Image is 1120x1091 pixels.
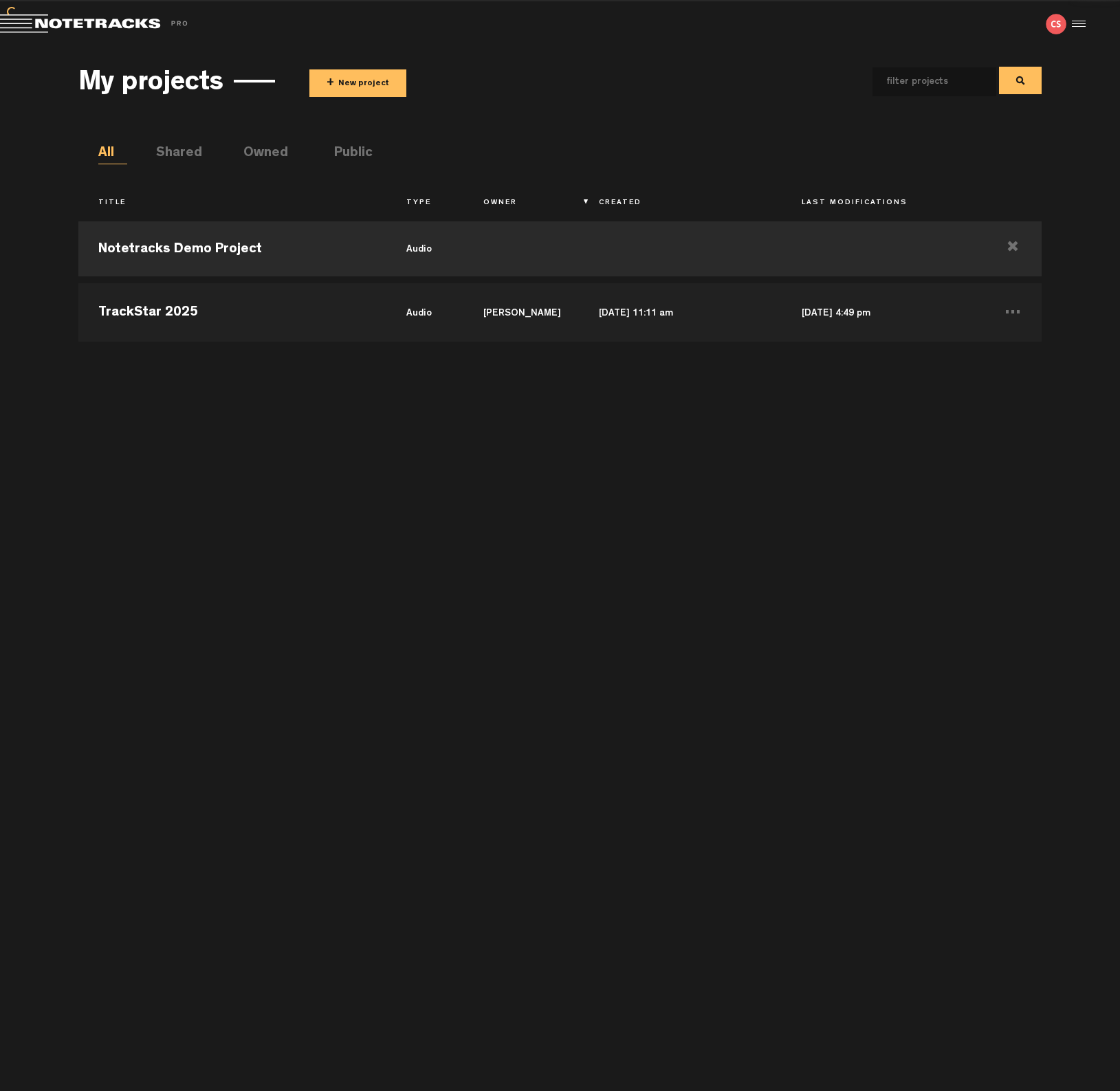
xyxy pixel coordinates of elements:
[156,144,185,164] li: Shared
[782,192,984,215] th: Last Modifications
[782,280,984,342] td: [DATE] 4:49 pm
[78,69,223,100] h3: My projects
[78,280,386,342] td: TrackStar 2025
[309,69,406,97] button: +New project
[872,67,974,96] input: filter projects
[243,144,272,164] li: Owned
[1046,14,1066,34] img: letters
[98,144,127,164] li: All
[78,218,386,280] td: Notetracks Demo Project
[327,76,334,91] span: +
[334,144,363,164] li: Public
[386,280,463,342] td: audio
[579,192,781,215] th: Created
[463,280,579,342] td: [PERSON_NAME]
[386,192,463,215] th: Type
[579,280,781,342] td: [DATE] 11:11 am
[984,280,1042,342] td: ...
[463,192,579,215] th: Owner
[386,218,463,280] td: audio
[78,192,386,215] th: Title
